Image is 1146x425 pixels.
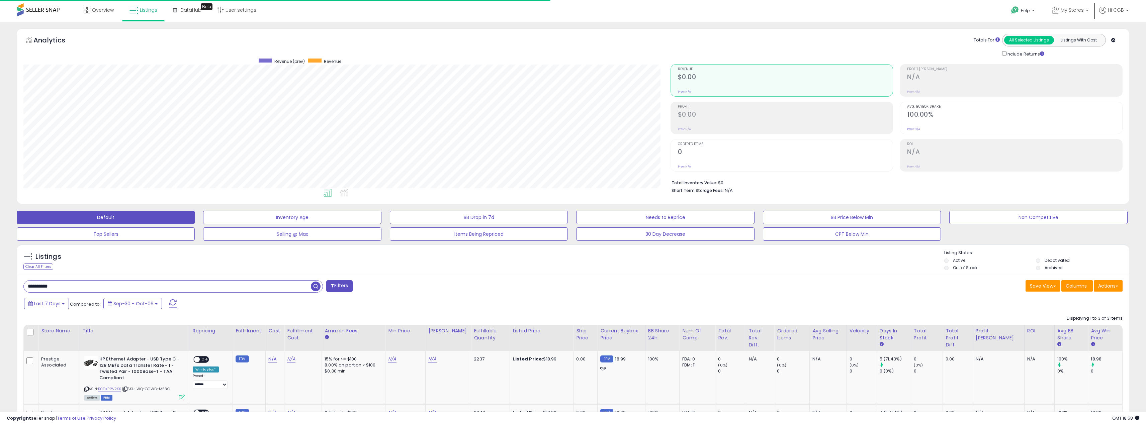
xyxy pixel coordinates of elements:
small: (0%) [914,362,923,368]
div: Num of Comp. [682,327,712,341]
div: seller snap | | [7,415,116,422]
button: All Selected Listings [1004,36,1054,44]
div: 0% [1057,368,1088,374]
div: 0 [718,356,745,362]
b: Short Term Storage Fees: [672,188,724,193]
div: Prestige Associated [41,410,75,422]
div: Profit [PERSON_NAME] [976,327,1022,341]
small: (0%) [777,362,786,368]
div: $18.99 [513,410,568,416]
small: FBM [600,355,613,362]
div: N/A [1027,410,1049,416]
button: Columns [1061,280,1093,292]
h5: Analytics [33,35,78,46]
div: 15% for <= $100 [325,356,380,362]
div: 0 [718,368,745,374]
label: Active [953,257,965,263]
div: 0.00 [576,410,592,416]
div: Clear All Filters [23,263,53,270]
small: Prev: N/A [907,90,920,94]
i: Get Help [1011,6,1019,14]
a: N/A [287,409,295,416]
div: 100% [1057,410,1088,416]
small: Avg Win Price. [1091,341,1095,347]
button: Top Sellers [17,227,195,241]
div: Total Profit [914,327,940,341]
span: Revenue [324,59,341,64]
p: Listing States: [944,250,1129,256]
a: N/A [287,356,295,362]
div: 15% for <= $100 [325,410,380,416]
h2: N/A [907,73,1122,82]
small: Avg BB Share. [1057,341,1061,347]
div: Store Name [41,327,77,334]
img: 31GUItjLedL._SL40_.jpg [84,356,98,369]
small: FBM [600,409,613,416]
div: Include Returns [997,50,1052,58]
div: 100% [648,410,674,416]
div: Amazon Fees [325,327,382,334]
button: Listings With Cost [1054,36,1104,44]
div: $18.99 [513,356,568,362]
div: N/A [812,410,842,416]
div: Velocity [850,327,874,334]
button: Sep-30 - Oct-06 [103,298,162,309]
div: N/A [812,356,842,362]
button: Inventory Age [203,211,381,224]
button: BB Price Below Min [763,211,941,224]
a: N/A [428,409,436,416]
span: Overview [92,7,114,13]
button: Default [17,211,195,224]
img: 31GUItjLedL._SL40_.jpg [84,410,98,423]
button: Non Competitive [949,211,1127,224]
span: Columns [1066,283,1087,289]
span: OFF [200,410,210,416]
div: N/A [1027,356,1049,362]
span: Revenue [678,68,893,71]
span: 18.99 [615,409,626,416]
button: Actions [1094,280,1123,292]
button: CPT Below Min [763,227,941,241]
div: 0 [718,410,745,416]
span: N/A [725,187,733,194]
div: FBA: 0 [682,356,710,362]
a: Help [1006,1,1041,22]
div: 5 (71.43%) [880,356,911,362]
div: 18.98 [1091,410,1122,416]
span: OFF [200,357,210,362]
span: ROI [907,142,1122,146]
div: N/A [749,356,769,362]
a: Terms of Use [57,415,86,421]
a: B0DKP2V2KX [98,386,121,392]
div: 18.98 [1091,356,1122,362]
div: 0 (0%) [880,368,911,374]
a: N/A [268,409,276,416]
small: Prev: N/A [678,165,691,169]
b: Listed Price: [513,409,543,416]
div: 0 [850,356,877,362]
div: 0 [777,356,809,362]
div: 8.00% on portion > $100 [325,362,380,368]
h2: N/A [907,148,1122,157]
div: FBM: 11 [682,362,710,368]
div: Prestige Associated [41,356,75,368]
b: Total Inventory Value: [672,180,717,186]
label: Out of Stock [953,265,977,271]
b: HP Ethernet Adapter - USB Type C - 128 MB/s Data Transfer Rate - 1 - Twisted Pair - 1000Base-T - ... [99,356,181,383]
div: Tooltip anchor [201,3,212,10]
div: $0.30 min [325,368,380,374]
button: BB Drop in 7d [390,211,568,224]
span: Listings [140,7,157,13]
button: Last 7 Days [24,298,69,309]
label: Deactivated [1045,257,1070,263]
span: | SKU: WQ-GGWD-M53G [122,386,170,392]
span: 18.99 [615,356,626,362]
div: Fulfillment [236,327,263,334]
a: Hi CGB [1099,7,1129,22]
a: N/A [268,356,276,362]
div: Totals For [974,37,1000,43]
div: 2237 [474,356,505,362]
span: Last 7 Days [34,300,61,307]
div: Cost [268,327,281,334]
button: Save View [1026,280,1060,292]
